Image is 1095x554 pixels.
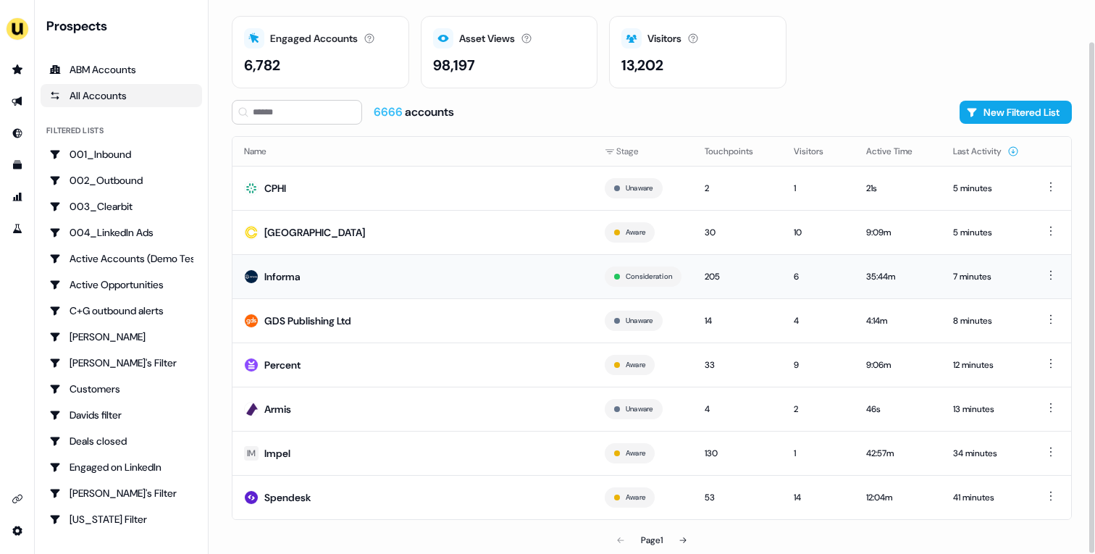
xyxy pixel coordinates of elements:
div: 4 [794,314,843,328]
div: Davids filter [49,408,193,422]
a: ABM Accounts [41,58,202,81]
a: Go to 004_LinkedIn Ads [41,221,202,244]
button: Aware [626,491,645,504]
div: C+G outbound alerts [49,303,193,318]
button: Unaware [626,314,653,327]
div: [PERSON_NAME]'s Filter [49,486,193,500]
a: Go to Georgia Filter [41,508,202,531]
a: Go to Active Opportunities [41,273,202,296]
div: 8 minutes [953,314,1019,328]
div: Customers [49,382,193,396]
button: Unaware [626,403,653,416]
a: Go to 001_Inbound [41,143,202,166]
div: 14 [705,314,771,328]
button: Last Activity [953,138,1019,164]
div: 21s [866,181,930,196]
div: 53 [705,490,771,505]
div: 1 [794,181,843,196]
a: Go to Inbound [6,122,29,145]
div: 1 [794,446,843,461]
div: Page 1 [641,533,663,547]
div: [US_STATE] Filter [49,512,193,526]
a: Go to Customers [41,377,202,400]
a: Go to 003_Clearbit [41,195,202,218]
button: Visitors [794,138,841,164]
div: 002_Outbound [49,173,193,188]
button: Aware [626,447,645,460]
div: 003_Clearbit [49,199,193,214]
div: IM [247,446,256,461]
a: Go to Davids filter [41,403,202,427]
div: 46s [866,402,930,416]
div: 6 [794,269,843,284]
a: Go to templates [6,154,29,177]
div: 10 [794,225,843,240]
div: All Accounts [49,88,193,103]
div: 98,197 [433,54,475,76]
div: GDS Publishing Ltd [264,314,351,328]
a: Go to attribution [6,185,29,209]
div: 41 minutes [953,490,1019,505]
div: 35:44m [866,269,930,284]
div: 2 [705,181,771,196]
div: 33 [705,358,771,372]
div: [GEOGRAPHIC_DATA] [264,225,365,240]
div: Deals closed [49,434,193,448]
div: Active Opportunities [49,277,193,292]
div: Active Accounts (Demo Test) [49,251,193,266]
button: New Filtered List [960,101,1072,124]
a: Go to integrations [6,519,29,542]
div: [PERSON_NAME] [49,330,193,344]
div: 6,782 [244,54,280,76]
button: Touchpoints [705,138,771,164]
div: 34 minutes [953,446,1019,461]
div: 130 [705,446,771,461]
div: Impel [264,446,290,461]
a: Go to Engaged on LinkedIn [41,456,202,479]
div: Engaged on LinkedIn [49,460,193,474]
a: Go to prospects [6,58,29,81]
a: Go to integrations [6,487,29,511]
div: Spendesk [264,490,311,505]
div: 30 [705,225,771,240]
div: 12:04m [866,490,930,505]
div: accounts [374,104,454,120]
div: 9:09m [866,225,930,240]
div: Prospects [46,17,202,35]
th: Name [232,137,593,166]
div: 14 [794,490,843,505]
div: Armis [264,402,291,416]
div: 001_Inbound [49,147,193,161]
a: Go to Charlotte Stone [41,325,202,348]
button: Aware [626,226,645,239]
div: 42:57m [866,446,930,461]
div: CPHI [264,181,286,196]
div: 9 [794,358,843,372]
div: 13,202 [621,54,663,76]
div: 205 [705,269,771,284]
div: Asset Views [459,31,515,46]
div: Engaged Accounts [270,31,358,46]
a: Go to outbound experience [6,90,29,113]
div: 9:06m [866,358,930,372]
a: Go to 002_Outbound [41,169,202,192]
a: Go to Active Accounts (Demo Test) [41,247,202,270]
div: 004_LinkedIn Ads [49,225,193,240]
a: Go to Deals closed [41,429,202,453]
button: Active Time [866,138,930,164]
div: 13 minutes [953,402,1019,416]
div: 2 [794,402,843,416]
a: Go to C+G outbound alerts [41,299,202,322]
div: Filtered lists [46,125,104,137]
a: Go to Charlotte's Filter [41,351,202,374]
div: 5 minutes [953,225,1019,240]
div: [PERSON_NAME]'s Filter [49,356,193,370]
div: 12 minutes [953,358,1019,372]
div: 5 minutes [953,181,1019,196]
a: Go to Geneviève's Filter [41,482,202,505]
a: All accounts [41,84,202,107]
div: Stage [605,144,681,159]
div: Percent [264,358,301,372]
div: Visitors [647,31,681,46]
button: Unaware [626,182,653,195]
